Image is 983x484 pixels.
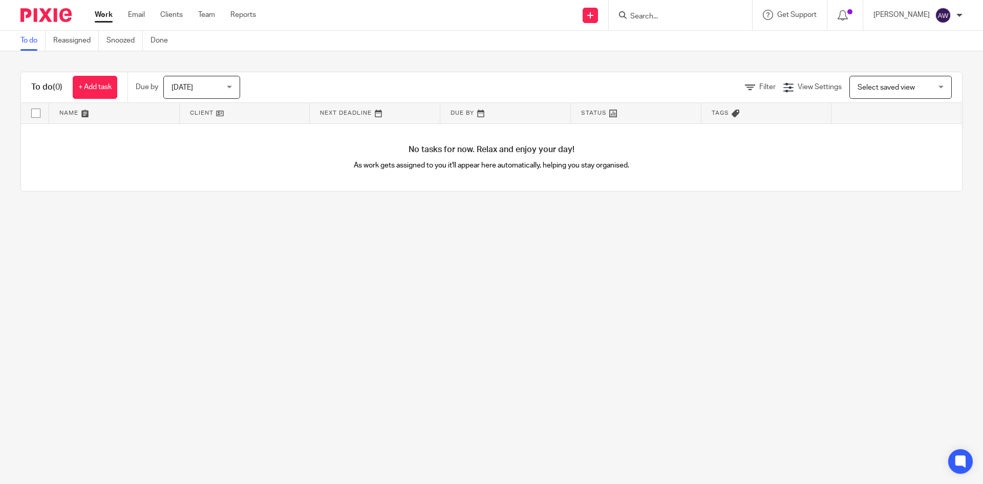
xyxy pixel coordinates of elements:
a: Email [128,10,145,20]
span: View Settings [798,83,842,91]
span: Select saved view [858,84,915,91]
span: (0) [53,83,62,91]
a: Clients [160,10,183,20]
p: As work gets assigned to you it'll appear here automatically, helping you stay organised. [257,160,727,171]
a: + Add task [73,76,117,99]
a: Reassigned [53,31,99,51]
p: [PERSON_NAME] [873,10,930,20]
img: svg%3E [935,7,951,24]
a: Snoozed [106,31,143,51]
span: Tags [712,110,729,116]
a: Work [95,10,113,20]
span: Filter [759,83,776,91]
a: Done [151,31,176,51]
img: Pixie [20,8,72,22]
h1: To do [31,82,62,93]
a: Team [198,10,215,20]
a: Reports [230,10,256,20]
span: [DATE] [172,84,193,91]
h4: No tasks for now. Relax and enjoy your day! [21,144,962,155]
input: Search [629,12,721,22]
p: Due by [136,82,158,92]
span: Get Support [777,11,817,18]
a: To do [20,31,46,51]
